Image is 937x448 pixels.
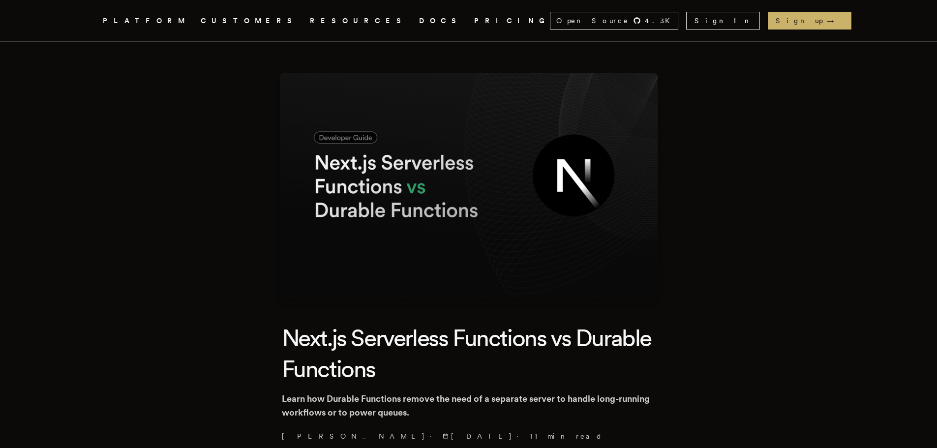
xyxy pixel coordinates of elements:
[282,431,656,441] p: · ·
[282,392,656,419] p: Learn how Durable Functions remove the need of a separate server to handle long-running workflows...
[282,323,656,384] h1: Next.js Serverless Functions vs Durable Functions
[103,15,189,27] button: PLATFORM
[645,16,676,26] span: 4.3 K
[419,15,462,27] a: DOCS
[201,15,298,27] a: CUSTOMERS
[768,12,851,30] a: Sign up
[280,73,658,299] img: Featured image for Next.js Serverless Functions vs Durable Functions blog post
[686,12,760,30] a: Sign In
[556,16,629,26] span: Open Source
[282,431,425,441] a: [PERSON_NAME]
[443,431,513,441] span: [DATE]
[474,15,550,27] a: PRICING
[827,16,844,26] span: →
[530,431,603,441] span: 11 min read
[310,15,407,27] button: RESOURCES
